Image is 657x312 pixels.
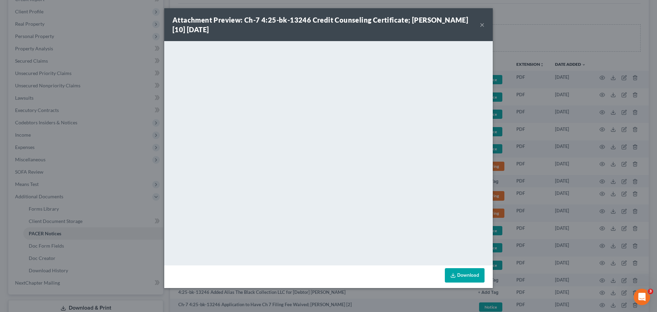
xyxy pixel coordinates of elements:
[445,268,485,283] a: Download
[480,21,485,29] button: ×
[634,289,650,305] iframe: Intercom live chat
[648,289,653,294] span: 3
[164,41,493,264] iframe: <object ng-attr-data='[URL][DOMAIN_NAME]' type='application/pdf' width='100%' height='650px'></ob...
[172,16,468,34] strong: Attachment Preview: Ch-7 4:25-bk-13246 Credit Counseling Certificate; [PERSON_NAME] [10] [DATE]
